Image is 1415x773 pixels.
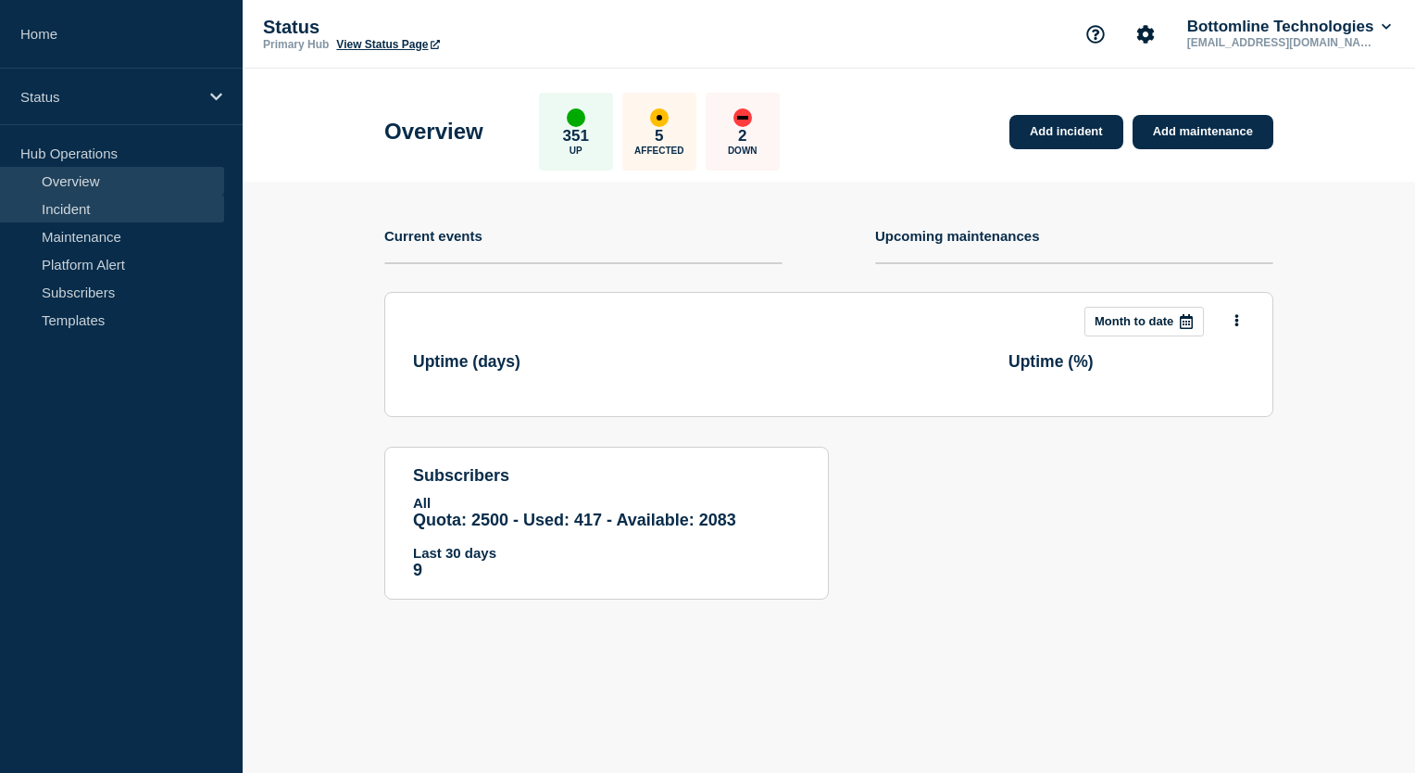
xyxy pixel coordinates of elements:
p: 2 [738,127,746,146]
h4: subscribers [413,466,800,486]
button: Support [1076,15,1115,54]
p: 9 [413,561,800,580]
button: Month to date [1084,307,1204,336]
button: Account settings [1126,15,1165,54]
p: All [413,495,800,511]
h3: Uptime ( days ) [413,352,649,372]
h4: Current events [384,228,482,244]
p: Affected [634,146,683,156]
p: 5 [655,127,663,146]
p: 351 [563,127,589,146]
p: Up [570,146,582,156]
button: Bottomline Technologies [1183,18,1395,36]
div: affected [650,108,669,127]
p: Status [263,17,633,38]
p: Primary Hub [263,38,329,51]
a: Add maintenance [1133,115,1273,149]
p: Last 30 days [413,545,800,561]
a: Add incident [1009,115,1123,149]
h3: Uptime ( % ) [1008,352,1245,372]
p: Down [728,146,758,156]
span: Quota: 2500 - Used: 417 - Available: 2083 [413,511,736,529]
a: View Status Page [336,38,439,51]
div: down [733,108,752,127]
h4: Upcoming maintenances [875,228,1040,244]
p: [EMAIL_ADDRESS][DOMAIN_NAME] [1183,36,1376,49]
h1: Overview [384,119,483,145]
p: Month to date [1095,314,1173,328]
p: Status [20,89,198,105]
div: up [567,108,585,127]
